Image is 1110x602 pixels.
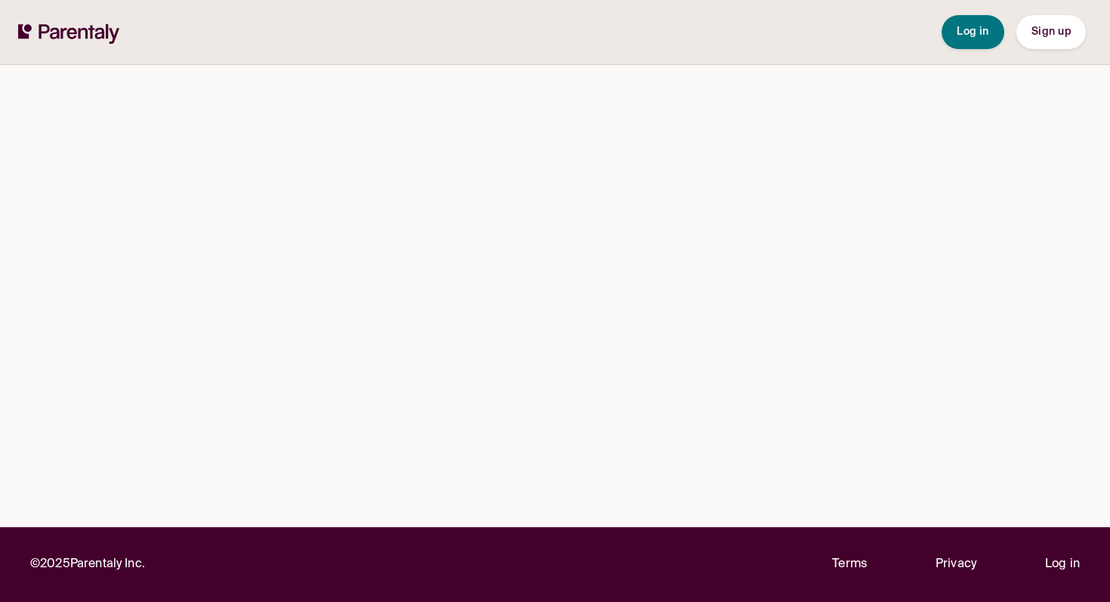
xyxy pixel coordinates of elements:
[1016,15,1086,49] button: Sign up
[942,15,1004,49] button: Log in
[30,554,145,575] p: © 2025 Parentaly Inc.
[1045,554,1080,575] a: Log in
[1031,26,1071,37] span: Sign up
[957,26,989,37] span: Log in
[936,554,976,575] a: Privacy
[832,554,867,575] a: Terms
